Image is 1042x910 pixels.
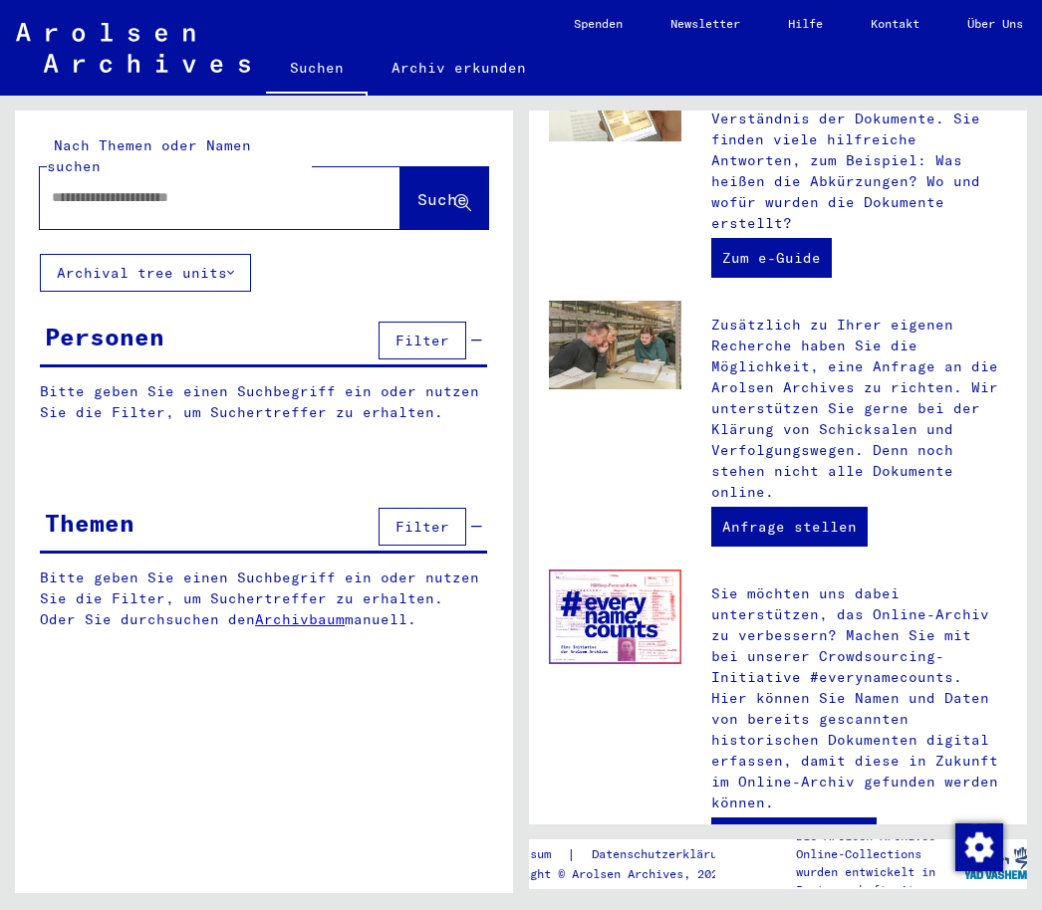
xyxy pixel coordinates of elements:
[711,67,1007,234] p: Der interaktive e-Guide liefert Hintergrundwissen zum Verständnis der Dokumente. Sie finden viele...
[488,865,755,883] p: Copyright © Arolsen Archives, 2021
[255,610,345,628] a: Archivbaum
[796,827,965,863] p: Die Arolsen Archives Online-Collections
[711,315,1007,503] p: Zusätzlich zu Ihrer eigenen Recherche haben Sie die Möglichkeit, eine Anfrage an die Arolsen Arch...
[576,844,755,865] a: Datenschutzerklärung
[368,44,550,92] a: Archiv erkunden
[711,583,1007,813] p: Sie möchten uns dabei unterstützen, das Online-Archiv zu verbessern? Machen Sie mit bei unserer C...
[16,23,250,73] img: Arolsen_neg.svg
[379,322,466,359] button: Filter
[266,44,368,96] a: Suchen
[40,568,488,630] p: Bitte geben Sie einen Suchbegriff ein oder nutzen Sie die Filter, um Suchertreffer zu erhalten. O...
[47,136,251,175] mat-label: Nach Themen oder Namen suchen
[417,189,467,209] span: Suche
[711,238,832,278] a: Zum e-Guide
[40,381,487,423] p: Bitte geben Sie einen Suchbegriff ein oder nutzen Sie die Filter, um Suchertreffer zu erhalten.
[400,167,488,229] button: Suche
[45,505,134,541] div: Themen
[40,254,251,292] button: Archival tree units
[379,508,466,546] button: Filter
[549,301,681,389] img: inquiries.jpg
[796,863,965,899] p: wurden entwickelt in Partnerschaft mit
[711,507,868,547] a: Anfrage stellen
[395,518,449,536] span: Filter
[955,823,1003,871] img: Change consent
[488,844,755,865] div: |
[45,319,164,354] div: Personen
[395,332,449,349] span: Filter
[711,817,877,857] a: #everynamecounts
[549,569,681,664] img: enc.jpg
